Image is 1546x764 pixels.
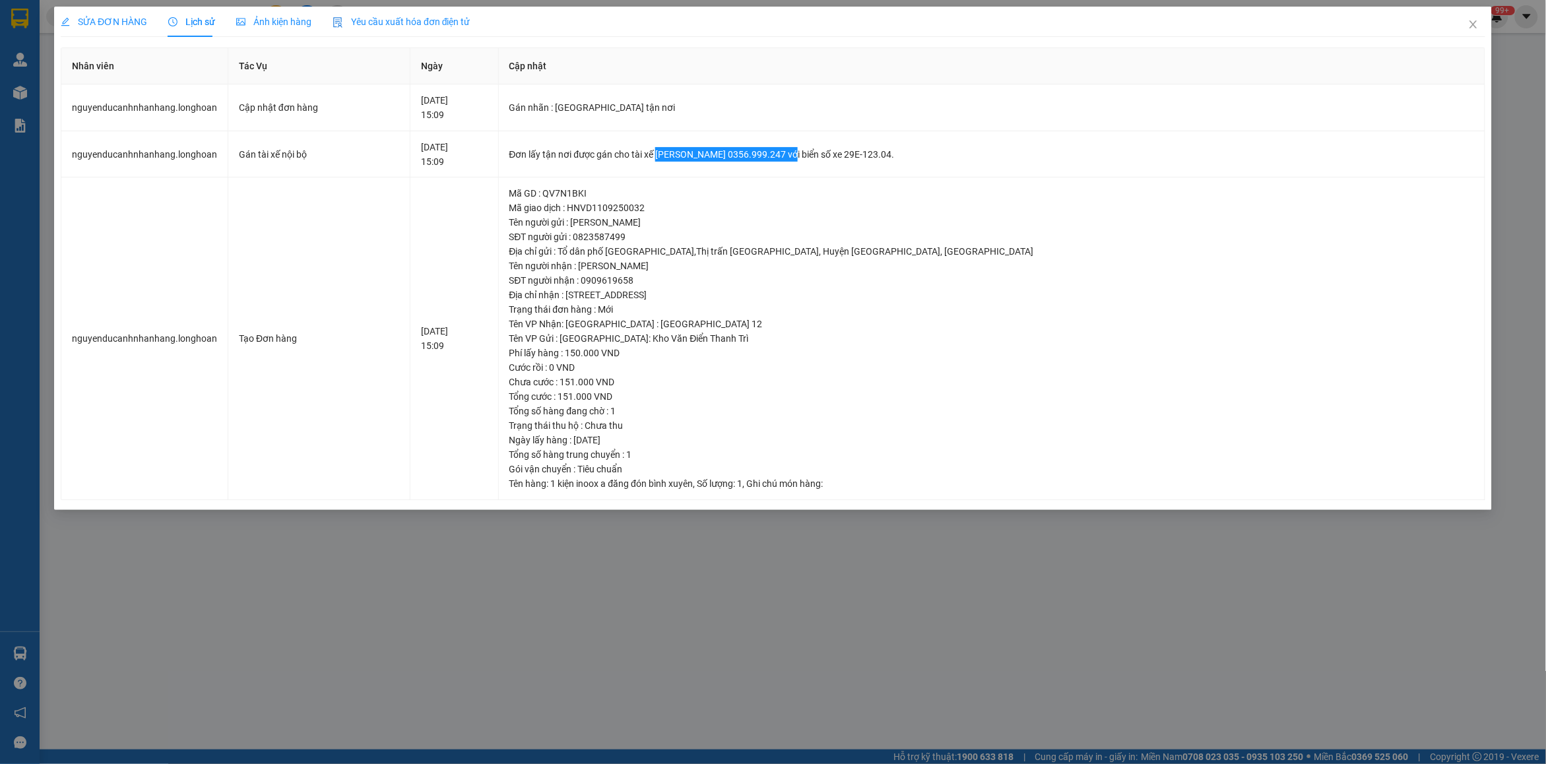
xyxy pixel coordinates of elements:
span: Yêu cầu xuất hóa đơn điện tử [333,16,470,27]
span: Lịch sử [168,16,215,27]
div: Gán nhãn : [GEOGRAPHIC_DATA] tận nơi [509,100,1474,115]
th: Cập nhật [499,48,1485,84]
th: Nhân viên [61,48,228,84]
div: Tổng số hàng trung chuyển : 1 [509,447,1474,462]
button: Close [1455,7,1492,44]
div: Mã GD : QV7N1BKI [509,186,1474,201]
div: Cước rồi : 0 VND [509,360,1474,375]
td: nguyenducanhnhanhang.longhoan [61,131,228,178]
th: Tác Vụ [228,48,410,84]
div: Tổng cước : 151.000 VND [509,389,1474,404]
th: Ngày [410,48,499,84]
div: Tạo Đơn hàng [239,331,399,346]
div: Địa chỉ gửi : Tổ dân phố [GEOGRAPHIC_DATA],Thị trấn [GEOGRAPHIC_DATA], Huyện [GEOGRAPHIC_DATA], [... [509,244,1474,259]
div: SĐT người nhận : 0909619658 [509,273,1474,288]
div: Gói vận chuyển : Tiêu chuẩn [509,462,1474,476]
span: SỬA ĐƠN HÀNG [61,16,147,27]
span: clock-circle [168,17,177,26]
div: Tổng số hàng đang chờ : 1 [509,404,1474,418]
div: Cập nhật đơn hàng [239,100,399,115]
div: Tên người gửi : [PERSON_NAME] [509,215,1474,230]
div: Địa chỉ nhận : [STREET_ADDRESS] [509,288,1474,302]
span: edit [61,17,70,26]
div: Tên VP Gửi : [GEOGRAPHIC_DATA]: Kho Văn Điển Thanh Trì [509,331,1474,346]
td: nguyenducanhnhanhang.longhoan [61,177,228,500]
div: Phí lấy hàng : 150.000 VND [509,346,1474,360]
img: icon [333,17,343,28]
div: [DATE] 15:09 [421,140,488,169]
div: Tên hàng: , Số lượng: , Ghi chú món hàng: [509,476,1474,491]
span: Ảnh kiện hàng [236,16,311,27]
div: SĐT người gửi : 0823587499 [509,230,1474,244]
div: Tên VP Nhận: [GEOGRAPHIC_DATA] : [GEOGRAPHIC_DATA] 12 [509,317,1474,331]
div: Mã giao dịch : HNVD1109250032 [509,201,1474,215]
div: Chưa cước : 151.000 VND [509,375,1474,389]
div: Tên người nhận : [PERSON_NAME] [509,259,1474,273]
span: close [1468,19,1479,30]
span: picture [236,17,245,26]
div: Ngày lấy hàng : [DATE] [509,433,1474,447]
div: Trạng thái thu hộ : Chưa thu [509,418,1474,433]
td: nguyenducanhnhanhang.longhoan [61,84,228,131]
div: Trạng thái đơn hàng : Mới [509,302,1474,317]
span: 1 kiện inoox a đăng đón bình xuyên [551,478,693,489]
div: [DATE] 15:09 [421,324,488,353]
div: [DATE] 15:09 [421,93,488,122]
div: Đơn lấy tận nơi được gán cho tài xế [PERSON_NAME] 0356.999.247 với biển số xe 29E-123.04. [509,147,1474,162]
span: 1 [737,478,742,489]
div: Gán tài xế nội bộ [239,147,399,162]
